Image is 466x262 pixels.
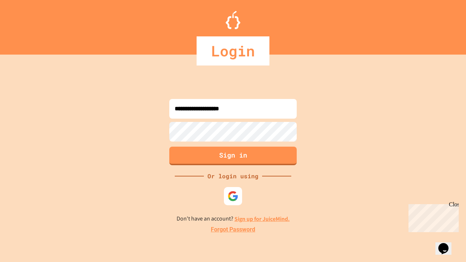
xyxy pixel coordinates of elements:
div: Or login using [204,172,262,180]
div: Chat with us now!Close [3,3,50,46]
iframe: chat widget [406,201,459,232]
img: google-icon.svg [228,191,238,202]
div: Login [197,36,269,65]
button: Sign in [169,147,297,165]
a: Sign up for JuiceMind. [234,215,290,223]
img: Logo.svg [226,11,240,29]
p: Don't have an account? [177,214,290,223]
a: Forgot Password [211,225,255,234]
iframe: chat widget [435,233,459,255]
